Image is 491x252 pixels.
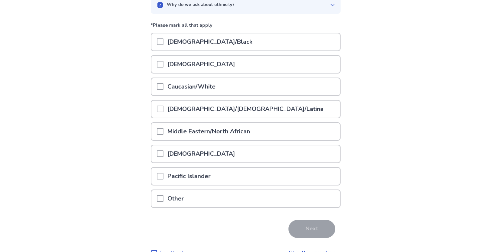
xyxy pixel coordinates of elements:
p: [DEMOGRAPHIC_DATA]/[DEMOGRAPHIC_DATA]/Latina [163,101,328,118]
p: Middle Eastern/North African [163,123,254,140]
p: [DEMOGRAPHIC_DATA]/Black [163,33,256,50]
p: Pacific Islander [163,168,215,185]
button: Next [288,220,335,238]
p: [DEMOGRAPHIC_DATA] [163,145,239,162]
p: Other [163,190,188,207]
p: [DEMOGRAPHIC_DATA] [163,56,239,73]
p: *Please mark all that apply [151,22,341,33]
p: Caucasian/White [163,78,220,95]
p: Why do we ask about ethnicity? [167,2,235,8]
